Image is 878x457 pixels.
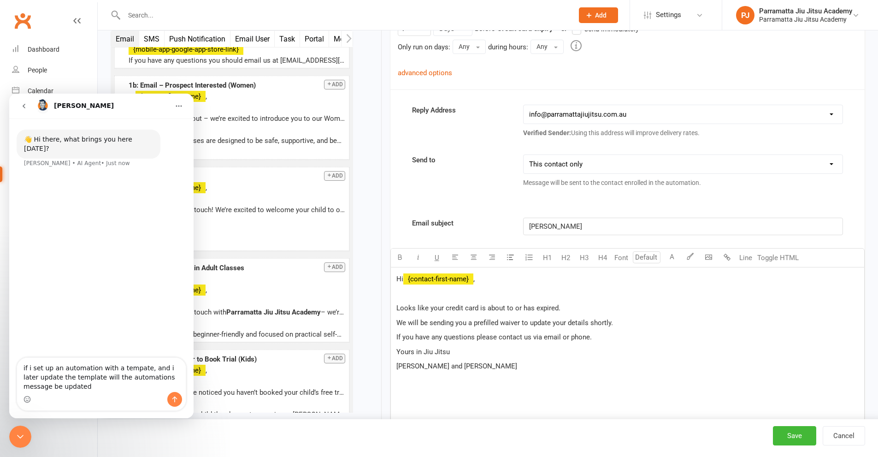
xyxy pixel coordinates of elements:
[594,249,612,267] button: H4
[129,387,345,398] p: Just checking in — we noticed you haven’t booked your child’s free trial class yet at Parramatta ...
[129,204,345,215] p: Thanks for getting in touch! We’re excited to welcome your child to our Kids [PERSON_NAME] progra...
[28,87,53,95] div: Calendar
[396,319,613,327] span: We will be sending you a prefilled waiver to update your details shortly.
[12,39,97,60] a: Dashboard
[226,308,321,316] span: Parramatta Jiu Jitsu Academy
[9,94,194,418] iframe: Intercom live chat
[12,81,97,101] a: Calendar
[129,285,345,296] p: Hi ,
[324,354,345,363] button: Add
[28,66,47,74] div: People
[405,154,516,166] label: Send to
[473,275,475,283] span: ,
[538,249,557,267] button: H1
[396,275,403,283] span: Hi
[129,135,345,146] p: Our women-only classes are designed to be safe, supportive, and beginner-friendly. Whether you’re...
[428,249,446,267] button: U
[663,249,681,267] button: A
[529,222,582,231] span: [PERSON_NAME]
[759,7,852,15] div: Parramatta Jiu Jitsu Academy
[324,171,345,181] button: Add
[405,105,516,116] label: Reply Address
[129,171,345,182] div: 1b. Prospect Kid
[579,7,618,23] button: Add
[129,182,345,193] p: Hi ,
[14,302,22,309] button: Emoji picker
[595,12,607,19] span: Add
[28,46,59,53] div: Dashboard
[405,218,516,229] label: Email subject
[121,9,567,22] input: Search...
[396,333,592,341] span: If you have any questions please contact us via email or phone.
[523,129,700,137] span: Using this address will improve delivery rates.
[523,179,701,186] span: Message will be sent to the contact enrolled in the automation.
[129,262,345,273] div: 1.Prospect Intrested in Adult Classes
[129,329,345,340] p: Our adult program is beginner-friendly and focused on practical self-defence, fitness, and person...
[759,15,852,24] div: Parramatta Jiu Jitsu Academy
[755,249,801,267] button: Toggle HTML
[398,42,450,53] div: Only run on days:
[823,426,865,445] button: Cancel
[12,60,97,81] a: People
[737,249,755,267] button: Line
[9,426,31,448] iframe: Intercom live chat
[396,304,560,312] span: Looks like your credit card is about to or has expired.
[396,362,517,370] span: [PERSON_NAME] and [PERSON_NAME]
[530,40,564,53] button: Any
[129,113,345,124] p: Thanks for reaching out – we’re excited to introduce you to our Women’s Jiu Jitsu program at Parr...
[275,31,300,47] button: Task
[633,251,660,263] input: Default
[435,254,439,262] span: U
[736,6,754,24] div: PJ
[158,298,173,313] button: Send a message…
[656,5,681,25] span: Settings
[129,409,345,420] p: We’d love to give your child the chance to experience [PERSON_NAME] in a safe, fun, and structure...
[129,91,345,102] p: Hi ,
[324,262,345,272] button: Add
[324,80,345,89] button: Add
[129,307,345,318] p: Thanks for getting in touch with – we’re looking forward to having you on the mats.
[129,80,345,91] div: 1b: Email – Prospect Interested (Women)
[329,31,379,47] button: Membership
[612,249,631,267] button: Font
[11,9,34,32] a: Clubworx
[396,348,450,356] span: Yours in Jiu Jitsu
[111,31,139,47] button: Email
[773,426,816,445] button: Save
[300,31,329,47] button: Portal
[398,69,452,77] a: advanced options
[557,249,575,267] button: H2
[129,365,345,376] p: Hi ,
[488,42,528,53] div: during hours:
[165,31,230,47] button: Push Notification
[523,129,571,137] strong: Verified Sender:
[129,55,345,66] p: If you have any questions you should email us at [EMAIL_ADDRESS][DOMAIN_NAME]
[453,40,486,53] button: Any
[139,31,165,47] button: SMS
[230,31,275,47] button: Email User
[129,354,345,365] div: 2a: Email – Reminder to Book Trial (Kids)
[575,249,594,267] button: H3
